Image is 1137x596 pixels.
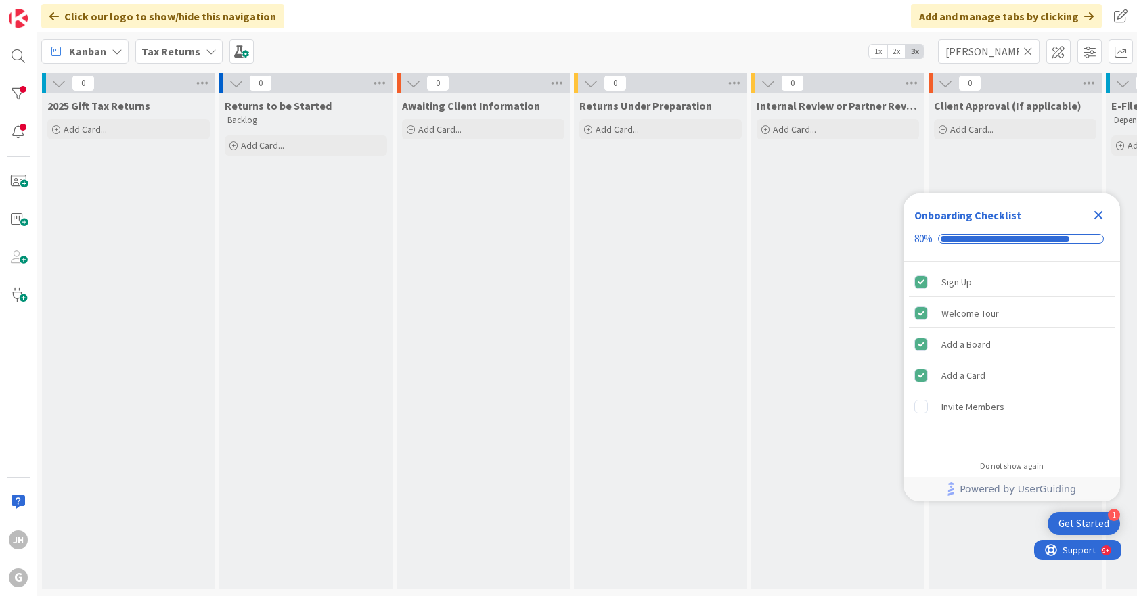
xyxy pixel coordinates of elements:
div: Sign Up is complete. [909,267,1115,297]
div: Close Checklist [1088,204,1109,226]
div: Invite Members [941,398,1004,415]
span: 3x [906,45,924,58]
div: Add a Card is complete. [909,361,1115,390]
span: 0 [781,75,804,91]
span: 0 [249,75,272,91]
div: Sign Up [941,274,972,290]
div: 1 [1108,509,1120,521]
span: 0 [958,75,981,91]
span: Add Card... [950,123,994,135]
div: Checklist Container [904,193,1120,501]
div: Onboarding Checklist [914,207,1021,223]
div: Add a Board is complete. [909,329,1115,359]
span: Add Card... [64,123,107,135]
span: Add Card... [418,123,462,135]
span: Add Card... [241,139,284,152]
img: Visit kanbanzone.com [9,9,28,28]
div: Add a Card [941,367,985,384]
span: Kanban [69,43,106,60]
div: Add a Board [941,336,991,352]
div: Welcome Tour is complete. [909,298,1115,328]
span: 2025 Gift Tax Returns [47,99,150,112]
div: Click our logo to show/hide this navigation [41,4,284,28]
div: Invite Members is incomplete. [909,392,1115,421]
span: Support [28,2,62,18]
span: Powered by UserGuiding [960,481,1076,497]
span: 2x [887,45,906,58]
span: Add Card... [773,123,816,135]
div: JH [9,530,28,549]
div: 9+ [68,5,75,16]
span: 0 [604,75,627,91]
div: Get Started [1058,517,1109,530]
span: Add Card... [596,123,639,135]
span: Awaiting Client Information [402,99,540,112]
b: Tax Returns [141,45,200,58]
div: Checklist items [904,262,1120,452]
input: Quick Filter... [938,39,1040,64]
span: Returns Under Preparation [579,99,712,112]
div: Add and manage tabs by clicking [911,4,1102,28]
div: Welcome Tour [941,305,999,321]
span: Client Approval (If applicable) [934,99,1082,112]
div: Checklist progress: 80% [914,233,1109,245]
div: G [9,568,28,587]
span: Returns to be Started [225,99,332,112]
span: 0 [426,75,449,91]
div: 80% [914,233,933,245]
div: Do not show again [980,461,1044,472]
div: Footer [904,477,1120,501]
span: 1x [869,45,887,58]
a: Powered by UserGuiding [910,477,1113,501]
div: Open Get Started checklist, remaining modules: 1 [1048,512,1120,535]
p: Backlog [227,115,384,126]
span: 0 [72,75,95,91]
span: Internal Review or Partner Review [757,99,919,112]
